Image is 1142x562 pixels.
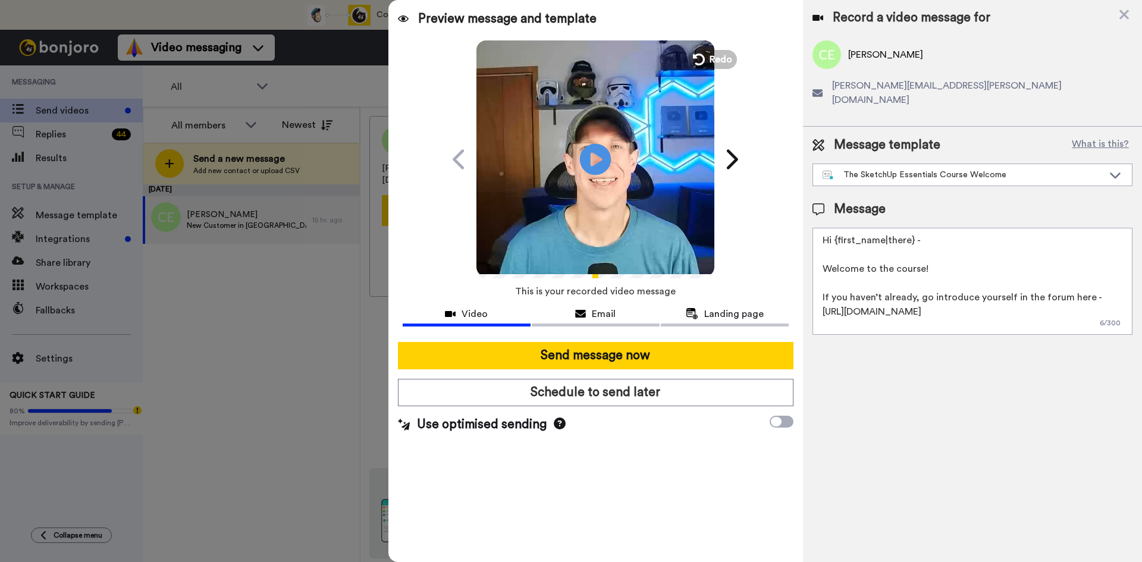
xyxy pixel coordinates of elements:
[1068,136,1132,154] button: What is this?
[592,307,616,321] span: Email
[812,228,1132,335] textarea: Hi {first_name|there} - Welcome to the course! If you haven’t already, go introduce yourself in t...
[398,379,793,406] button: Schedule to send later
[515,278,676,304] span: This is your recorded video message
[823,169,1103,181] div: The SketchUp Essentials Course Welcome
[462,307,488,321] span: Video
[834,136,940,154] span: Message template
[398,342,793,369] button: Send message now
[823,171,834,180] img: nextgen-template.svg
[417,416,547,434] span: Use optimised sending
[704,307,764,321] span: Landing page
[834,200,886,218] span: Message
